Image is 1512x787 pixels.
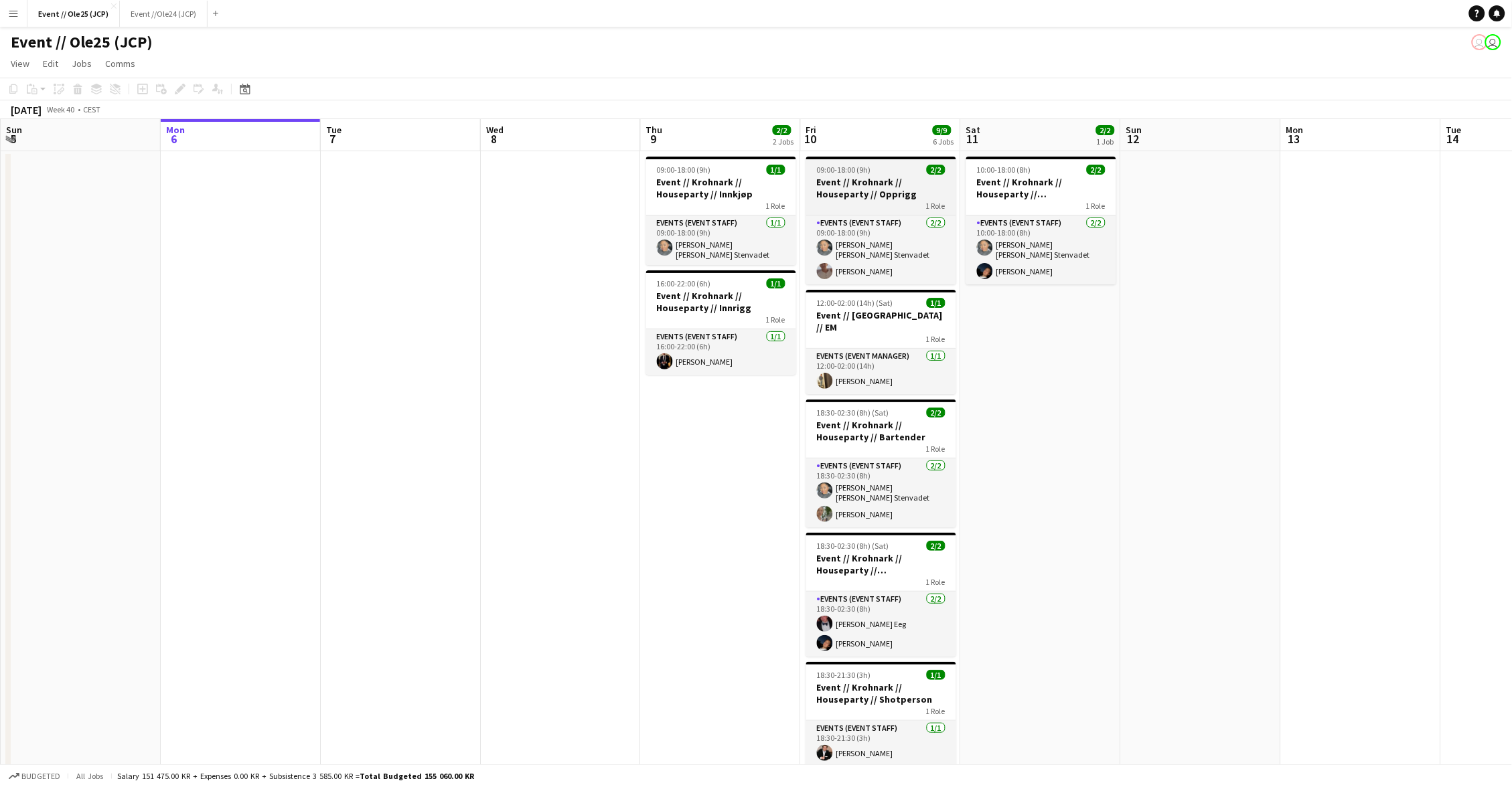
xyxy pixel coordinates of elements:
app-card-role: Events (Event Staff)2/209:00-18:00 (9h)[PERSON_NAME] [PERSON_NAME] Stenvadet[PERSON_NAME] [806,215,956,284]
span: 6 [164,131,185,147]
h3: Event // Krohnark // Houseparty // [GEOGRAPHIC_DATA] [966,176,1116,200]
span: 1 Role [926,334,946,344]
span: 16:00-22:00 (6h) [657,278,711,288]
span: Edit [43,58,58,70]
span: 1 Role [766,315,785,325]
span: 2/2 [1096,125,1115,135]
span: 12:00-02:00 (14h) (Sat) [817,298,893,308]
span: 1 Role [1086,201,1106,211]
app-job-card: 09:00-18:00 (9h)1/1Event // Krohnark // Houseparty // Innkjøp1 RoleEvents (Event Staff)1/109:00-1... [646,157,796,265]
h1: Event // Ole25 (JCP) [11,32,153,52]
div: 12:00-02:00 (14h) (Sat)1/1Event // [GEOGRAPHIC_DATA] // EM1 RoleEvents (Event Manager)1/112:00-02... [806,290,956,394]
app-job-card: 18:30-21:30 (3h)1/1Event // Krohnark // Houseparty // Shotperson1 RoleEvents (Event Staff)1/118:3... [806,662,956,766]
span: Sat [966,124,981,136]
app-card-role: Events (Event Staff)2/210:00-18:00 (8h)[PERSON_NAME] [PERSON_NAME] Stenvadet[PERSON_NAME] [966,215,1116,284]
span: 9 [644,131,663,147]
span: 7 [324,131,342,147]
h3: Event // Krohnark // Houseparty // Shotperson [806,681,956,705]
app-job-card: 18:30-02:30 (8h) (Sat)2/2Event // Krohnark // Houseparty // Bartender1 RoleEvents (Event Staff)2/... [806,400,956,527]
span: 1/1 [927,298,946,308]
span: Total Budgeted 155 060.00 KR [360,771,474,781]
span: Budgeted [21,772,60,781]
h3: Event // Krohnark // Houseparty // Innkjøp [646,176,796,200]
a: Edit [37,55,64,72]
span: 09:00-18:00 (9h) [657,165,711,175]
span: Thu [646,124,663,136]
span: Mon [166,124,185,136]
span: Wed [486,124,504,136]
a: Comms [100,55,141,72]
div: 2 Jobs [773,137,794,147]
span: 10 [804,131,817,147]
span: 18:30-21:30 (3h) [817,670,871,680]
app-card-role: Events (Event Manager)1/112:00-02:00 (14h)[PERSON_NAME] [806,349,956,394]
span: 13 [1284,131,1304,147]
app-job-card: 18:30-02:30 (8h) (Sat)2/2Event // Krohnark // Houseparty // [GEOGRAPHIC_DATA]1 RoleEvents (Event ... [806,533,956,657]
span: 1 Role [926,706,946,716]
span: 18:30-02:30 (8h) (Sat) [817,408,889,418]
app-job-card: 09:00-18:00 (9h)2/2Event // Krohnark // Houseparty // Opprigg1 RoleEvents (Event Staff)2/209:00-1... [806,157,956,284]
span: 1/1 [767,165,785,175]
button: Event //Ole24 (JCP) [120,1,208,27]
app-card-role: Events (Event Staff)1/118:30-21:30 (3h)[PERSON_NAME] [806,721,956,766]
div: Salary 151 475.00 KR + Expenses 0.00 KR + Subsistence 3 585.00 KR = [117,771,474,781]
button: Budgeted [7,769,62,784]
app-job-card: 10:00-18:00 (8h)2/2Event // Krohnark // Houseparty // [GEOGRAPHIC_DATA]1 RoleEvents (Event Staff)... [966,157,1116,284]
span: 11 [964,131,981,147]
span: Sun [6,124,22,136]
a: Jobs [66,55,97,72]
span: 2/2 [927,541,946,551]
div: 6 Jobs [933,137,954,147]
span: Mon [1286,124,1304,136]
span: 1 Role [926,201,946,211]
div: CEST [83,104,100,114]
span: All jobs [74,771,106,781]
div: [DATE] [11,103,42,116]
span: Tue [1446,124,1462,136]
span: 12 [1124,131,1142,147]
span: Sun [1126,124,1142,136]
span: 10:00-18:00 (8h) [977,165,1031,175]
h3: Event // Krohnark // Houseparty // Bartender [806,419,956,443]
span: 1/1 [767,278,785,288]
span: 1/1 [927,670,946,680]
span: 09:00-18:00 (9h) [817,165,871,175]
span: 2/2 [927,408,946,418]
span: View [11,58,29,70]
h3: Event // Krohnark // Houseparty // Opprigg [806,176,956,200]
span: 9/9 [933,125,952,135]
span: 2/2 [1087,165,1106,175]
button: Event // Ole25 (JCP) [27,1,120,27]
h3: Event // Krohnark // Houseparty // Innrigg [646,290,796,314]
span: 1 Role [926,577,946,587]
span: 2/2 [927,165,946,175]
div: 1 Job [1097,137,1114,147]
span: 8 [484,131,504,147]
app-user-avatar: Ole Rise [1485,34,1501,50]
app-card-role: Events (Event Staff)1/109:00-18:00 (9h)[PERSON_NAME] [PERSON_NAME] Stenvadet [646,215,796,265]
app-job-card: 16:00-22:00 (6h)1/1Event // Krohnark // Houseparty // Innrigg1 RoleEvents (Event Staff)1/116:00-2... [646,270,796,375]
span: Fri [806,124,817,136]
span: Tue [326,124,342,136]
span: Comms [105,58,135,70]
app-card-role: Events (Event Staff)1/116:00-22:00 (6h)[PERSON_NAME] [646,329,796,375]
span: 5 [4,131,22,147]
span: 1 Role [766,201,785,211]
a: View [5,55,35,72]
h3: Event // Krohnark // Houseparty // [GEOGRAPHIC_DATA] [806,552,956,576]
span: 14 [1444,131,1462,147]
span: 18:30-02:30 (8h) (Sat) [817,541,889,551]
h3: Event // [GEOGRAPHIC_DATA] // EM [806,309,956,333]
app-card-role: Events (Event Staff)2/218:30-02:30 (8h)[PERSON_NAME] Eeg[PERSON_NAME] [806,592,956,657]
span: Week 40 [44,104,78,114]
span: 2/2 [773,125,791,135]
span: 1 Role [926,444,946,454]
app-card-role: Events (Event Staff)2/218:30-02:30 (8h)[PERSON_NAME] [PERSON_NAME] Stenvadet[PERSON_NAME] [806,458,956,527]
